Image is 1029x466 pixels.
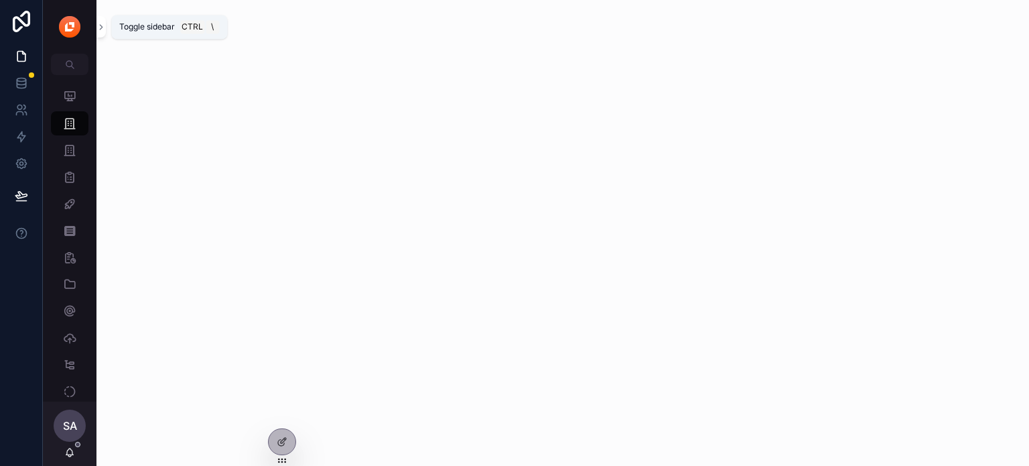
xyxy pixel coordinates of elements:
img: App logo [59,16,80,38]
span: Ctrl [180,20,204,34]
div: scrollable content [43,75,96,402]
span: \ [207,21,218,32]
span: SA [63,418,77,434]
span: Toggle sidebar [119,21,175,32]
